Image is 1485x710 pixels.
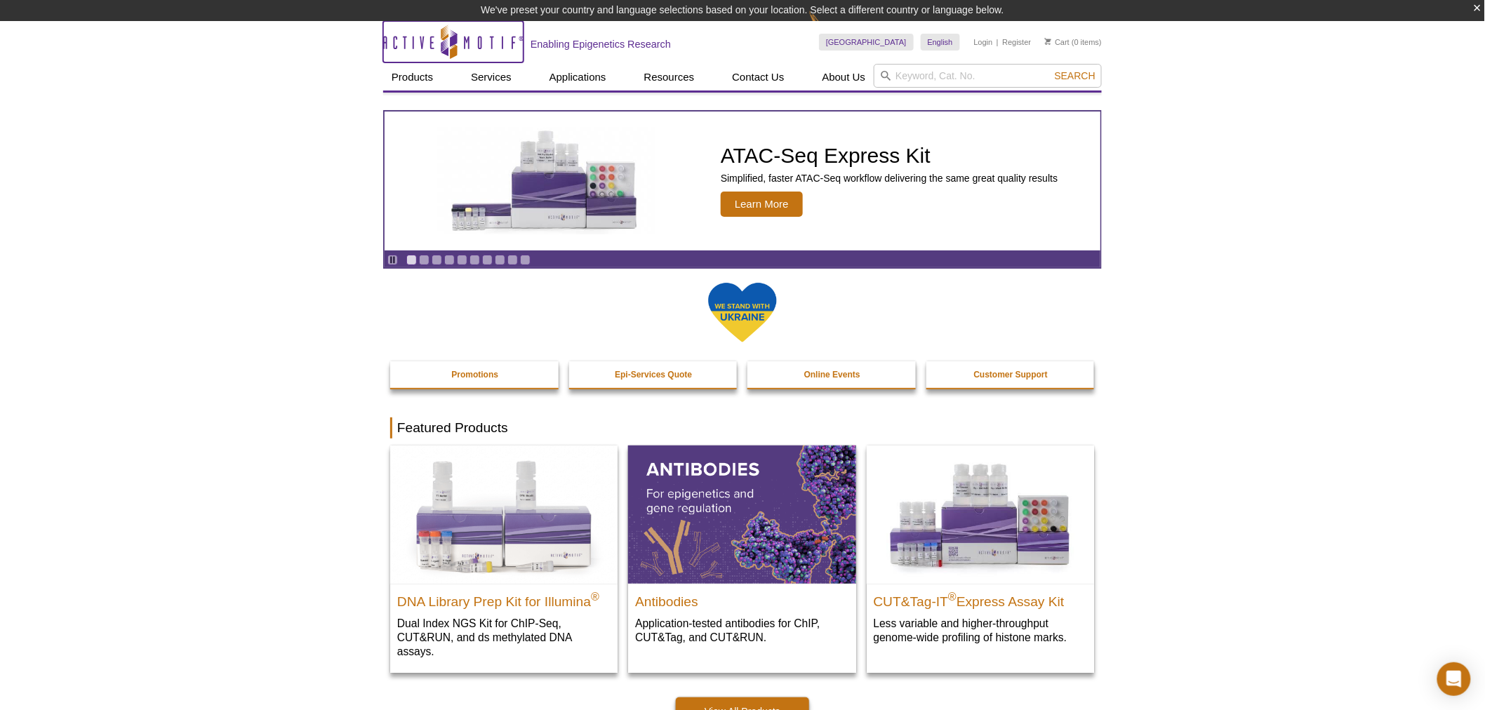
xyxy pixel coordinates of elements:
button: Search [1051,69,1100,82]
strong: Epi-Services Quote [615,370,692,380]
sup: ® [948,591,957,603]
li: | [997,34,999,51]
a: ATAC-Seq Express Kit ATAC-Seq Express Kit Simplified, faster ATAC-Seq workflow delivering the sam... [385,112,1100,250]
a: Go to slide 9 [507,255,518,265]
a: Contact Us [724,64,792,91]
a: Go to slide 10 [520,255,531,265]
a: Customer Support [926,361,1096,388]
h2: Featured Products [390,417,1095,438]
h2: CUT&Tag-IT Express Assay Kit [874,588,1087,609]
a: Register [1002,37,1031,47]
img: ATAC-Seq Express Kit [430,128,662,234]
img: DNA Library Prep Kit for Illumina [390,446,618,583]
span: Learn More [721,192,803,217]
h2: Antibodies [635,588,848,609]
a: English [921,34,960,51]
a: Resources [636,64,703,91]
a: DNA Library Prep Kit for Illumina DNA Library Prep Kit for Illumina® Dual Index NGS Kit for ChIP-... [390,446,618,672]
input: Keyword, Cat. No. [874,64,1102,88]
p: Less variable and higher-throughput genome-wide profiling of histone marks​. [874,616,1087,645]
p: Application-tested antibodies for ChIP, CUT&Tag, and CUT&RUN. [635,616,848,645]
img: CUT&Tag-IT® Express Assay Kit [867,446,1094,583]
h2: ATAC-Seq Express Kit [721,145,1058,166]
a: Epi-Services Quote [569,361,739,388]
img: Your Cart [1045,38,1051,45]
a: Products [383,64,441,91]
sup: ® [591,591,599,603]
a: Go to slide 2 [419,255,429,265]
a: All Antibodies Antibodies Application-tested antibodies for ChIP, CUT&Tag, and CUT&RUN. [628,446,855,658]
article: ATAC-Seq Express Kit [385,112,1100,250]
a: Online Events [747,361,917,388]
h2: DNA Library Prep Kit for Illumina [397,588,611,609]
strong: Customer Support [974,370,1048,380]
strong: Online Events [804,370,860,380]
a: Toggle autoplay [387,255,398,265]
a: Applications [541,64,615,91]
a: Go to slide 5 [457,255,467,265]
a: Login [974,37,993,47]
a: Go to slide 1 [406,255,417,265]
p: Simplified, faster ATAC-Seq workflow delivering the same great quality results [721,172,1058,185]
div: Open Intercom Messenger [1437,662,1471,696]
a: Go to slide 4 [444,255,455,265]
li: (0 items) [1045,34,1102,51]
h2: Enabling Epigenetics Research [531,38,671,51]
a: Go to slide 7 [482,255,493,265]
a: Go to slide 8 [495,255,505,265]
strong: Promotions [451,370,498,380]
p: Dual Index NGS Kit for ChIP-Seq, CUT&RUN, and ds methylated DNA assays. [397,616,611,659]
a: Go to slide 3 [432,255,442,265]
img: We Stand With Ukraine [707,281,778,344]
a: CUT&Tag-IT® Express Assay Kit CUT&Tag-IT®Express Assay Kit Less variable and higher-throughput ge... [867,446,1094,658]
a: [GEOGRAPHIC_DATA] [819,34,914,51]
a: Go to slide 6 [470,255,480,265]
a: Services [462,64,520,91]
img: Change Here [809,11,846,43]
span: Search [1055,70,1096,81]
a: Promotions [390,361,560,388]
a: Cart [1045,37,1070,47]
a: About Us [814,64,874,91]
img: All Antibodies [628,446,855,583]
